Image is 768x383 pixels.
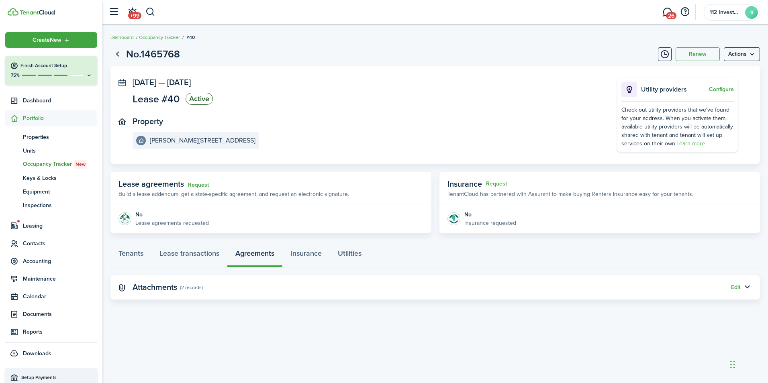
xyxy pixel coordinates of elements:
span: Occupancy Tracker [23,160,97,169]
button: Finish Account Setup75% [5,56,97,85]
button: Timeline [658,47,672,61]
p: Build a lease addendum, get a state-specific agreement, and request an electronic signature. [118,190,349,198]
span: Equipment [23,187,97,196]
span: Dashboard [23,96,97,105]
span: +99 [128,12,141,19]
a: Inspections [5,198,97,212]
status: Active [186,93,213,105]
button: Toggle accordion [740,281,754,294]
a: Dashboard [110,34,134,41]
a: Utilities [330,243,370,267]
span: Reports [23,328,97,336]
div: No [464,210,516,219]
span: 26 [666,12,676,19]
menu-btn: Actions [724,47,760,61]
span: New [76,161,86,168]
button: Edit [731,284,740,291]
span: Keys & Locks [23,174,97,182]
a: Notifications [125,2,140,22]
button: Request [486,181,507,187]
button: Configure [709,86,734,93]
e-details-info-title: [PERSON_NAME][STREET_ADDRESS] [150,137,255,144]
a: Go back [110,47,124,61]
h4: Finish Account Setup [20,62,92,69]
img: Insurance protection [447,212,460,225]
panel-main-title: Property [133,117,163,126]
button: Search [145,5,155,19]
span: Setup Payments [21,374,93,382]
button: Open sidebar [106,4,121,20]
span: Downloads [23,349,51,358]
span: Accounting [23,257,97,265]
p: Insurance requested [464,219,516,227]
span: — [158,76,165,88]
span: Inspections [23,201,97,210]
a: Reports [5,324,97,340]
img: TenantCloud [8,8,18,16]
h1: No.1465768 [126,47,180,62]
a: Occupancy TrackerNew [5,157,97,171]
p: Lease agreements requested [135,219,209,227]
a: Request [188,182,209,188]
p: TenantCloud has partnered with Assurant to make buying Renters Insurance easy for your tenants. [447,190,693,198]
p: Utility providers [641,85,707,94]
a: Dashboard [5,93,97,108]
span: #40 [186,34,195,41]
span: Portfolio [23,114,97,122]
span: 112 Investment Properties [710,10,742,15]
a: Tenants [110,243,151,267]
div: No [135,210,209,219]
span: Maintenance [23,275,97,283]
span: Lease agreements [118,178,184,190]
button: Open menu [5,32,97,48]
iframe: Chat Widget [728,344,768,383]
a: Equipment [5,185,97,198]
a: Units [5,144,97,157]
a: Lease transactions [151,243,227,267]
button: Renew [676,47,720,61]
a: Insurance [282,243,330,267]
a: Occupancy Tracker [139,34,180,41]
a: Properties [5,130,97,144]
span: Contacts [23,239,97,248]
img: Agreement e-sign [118,212,131,225]
div: Check out utility providers that we've found for your address. When you activate them, available ... [621,106,734,148]
panel-main-subtitle: (2 records) [180,284,203,291]
span: Leasing [23,222,97,230]
div: Drag [730,352,735,377]
span: Lease #40 [133,94,180,104]
span: Create New [33,37,61,43]
span: Documents [23,310,97,318]
button: Open resource center [678,5,692,19]
panel-main-title: Attachments [133,283,177,292]
avatar-text: 1I [745,6,758,19]
span: [DATE] [167,76,191,88]
span: Properties [23,133,97,141]
button: Open menu [724,47,760,61]
a: Messaging [660,2,675,22]
span: [DATE] [133,76,156,88]
span: Calendar [23,292,97,301]
span: Units [23,147,97,155]
img: TenantCloud [20,10,55,15]
span: Insurance [447,178,482,190]
a: Keys & Locks [5,171,97,185]
p: 75% [10,72,20,79]
a: Learn more [676,139,705,148]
